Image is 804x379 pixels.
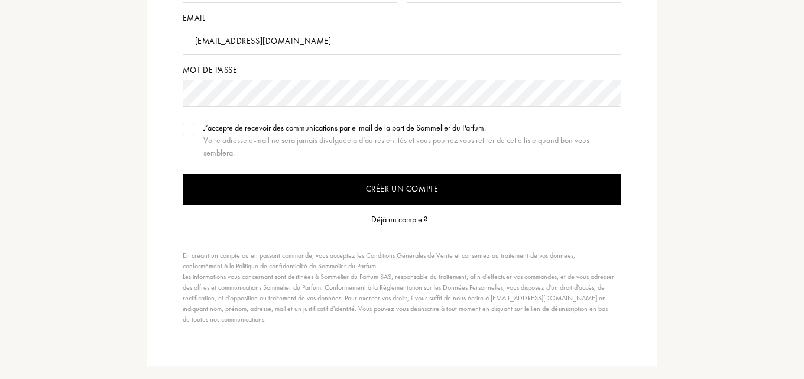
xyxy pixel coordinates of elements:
input: Créer un compte [183,174,622,205]
div: Déjà un compte ? [371,213,427,226]
div: Email [183,12,622,24]
a: Déjà un compte ? [371,213,433,226]
div: Votre adresse e-mail ne sera jamais divulguée à d’autres entités et vous pourrez vous retirer de ... [203,134,622,159]
img: valide.svg [184,127,193,132]
div: J’accepte de recevoir des communications par e-mail de la part de Sommelier du Parfum. [203,122,622,134]
input: Email [183,28,622,55]
div: Mot de passe [183,64,622,76]
div: En créant un compte ou en passant commande, vous acceptez les Conditions Générales de Vente et co... [183,250,616,325]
